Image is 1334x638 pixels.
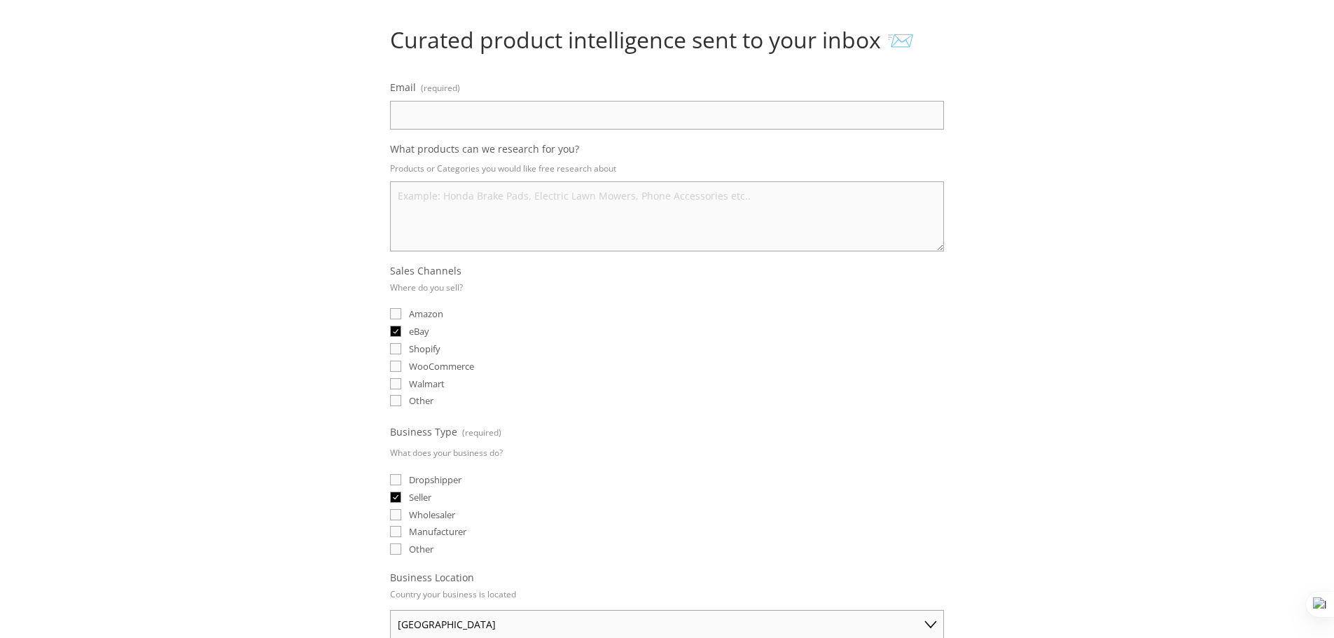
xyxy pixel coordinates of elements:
span: Sales Channels [390,264,461,277]
input: Other [390,543,401,555]
span: Business Type [390,425,457,438]
span: (required) [421,78,460,98]
input: Wholesaler [390,509,401,520]
span: Dropshipper [409,473,461,486]
span: Wholesaler [409,508,455,521]
span: Manufacturer [409,525,466,538]
span: Shopify [409,342,440,355]
input: eBay [390,326,401,337]
input: Dropshipper [390,474,401,485]
span: eBay [409,325,429,338]
span: WooCommerce [409,360,474,373]
span: (required) [462,422,501,443]
input: Amazon [390,308,401,319]
span: Email [390,81,416,94]
input: Shopify [390,343,401,354]
input: WooCommerce [390,361,401,372]
span: Amazon [409,307,443,320]
span: Other [409,394,433,407]
h1: Curated product intelligence sent to your inbox 📨 [390,27,944,53]
span: Walmart [409,377,445,390]
p: Country your business is located [390,584,516,604]
span: Seller [409,491,431,504]
p: Products or Categories you would like free research about [390,158,944,179]
p: What does your business do? [390,443,503,463]
input: Seller [390,492,401,503]
p: Where do you sell? [390,277,463,298]
input: Walmart [390,378,401,389]
input: Manufacturer [390,526,401,537]
span: What products can we research for you? [390,142,579,155]
span: Other [409,543,433,555]
input: Other [390,395,401,406]
span: Business Location [390,571,474,584]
